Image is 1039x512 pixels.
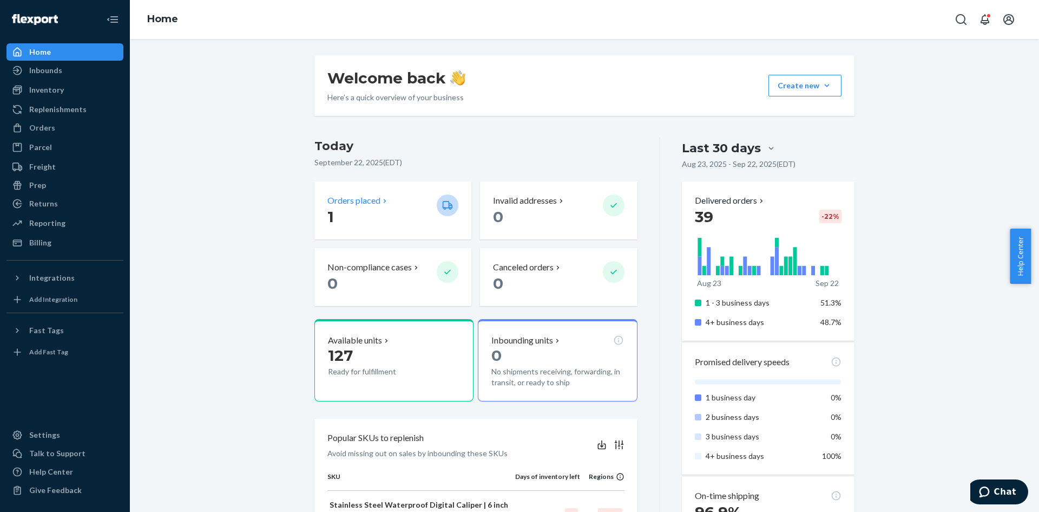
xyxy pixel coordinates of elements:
div: Talk to Support [29,448,86,459]
ol: breadcrumbs [139,4,187,35]
div: Settings [29,430,60,440]
span: 0 [491,346,502,365]
span: 48.7% [820,317,841,327]
div: Inbounds [29,65,62,76]
a: Parcel [6,139,123,156]
div: Regions [580,472,624,481]
div: Give Feedback [29,485,82,496]
div: Add Fast Tag [29,347,68,357]
div: Freight [29,161,56,172]
button: Delivered orders [695,195,766,207]
p: Promised delivery speeds [695,356,790,368]
p: 1 - 3 business days [706,297,812,308]
div: Home [29,47,51,57]
p: No shipments receiving, forwarding, in transit, or ready to ship [491,366,623,388]
p: Aug 23 [697,278,721,289]
a: Home [6,43,123,61]
button: Help Center [1010,229,1031,284]
a: Replenishments [6,101,123,118]
span: 0% [831,412,841,422]
button: Give Feedback [6,482,123,499]
a: Add Fast Tag [6,344,123,361]
div: Parcel [29,142,52,153]
div: Integrations [29,273,75,283]
p: Orders placed [327,195,380,207]
a: Reporting [6,215,123,232]
button: Open account menu [998,9,1020,30]
p: Canceled orders [493,261,554,274]
div: Replenishments [29,104,87,115]
a: Billing [6,234,123,251]
p: On-time shipping [695,490,759,502]
button: Open notifications [974,9,996,30]
button: Canceled orders 0 [480,248,637,306]
div: Add Integration [29,295,77,304]
div: Inventory [29,85,64,95]
p: 4+ business days [706,451,812,462]
div: Returns [29,198,58,209]
div: Reporting [29,218,65,229]
button: Available units127Ready for fulfillment [314,319,474,401]
h1: Welcome back [327,68,465,88]
a: Returns [6,195,123,212]
button: Inbounding units0No shipments receiving, forwarding, in transit, or ready to ship [478,319,637,401]
a: Prep [6,177,123,194]
div: Help Center [29,466,73,477]
a: Settings [6,426,123,444]
span: 127 [328,346,353,365]
p: September 22, 2025 ( EDT ) [314,157,637,168]
a: Freight [6,158,123,176]
span: 100% [822,451,841,461]
p: Non-compliance cases [327,261,412,274]
span: 51.3% [820,298,841,307]
button: Create new [768,75,841,96]
img: hand-wave emoji [450,70,465,86]
img: Flexport logo [12,14,58,25]
div: -22 % [819,210,841,223]
p: Aug 23, 2025 - Sep 22, 2025 ( EDT ) [682,159,795,170]
p: Sep 22 [816,278,839,289]
button: Non-compliance cases 0 [314,248,471,306]
a: Orders [6,119,123,137]
p: Ready for fulfillment [328,366,428,377]
th: SKU [327,472,515,490]
p: 4+ business days [706,317,812,328]
div: Fast Tags [29,325,64,336]
span: 0% [831,393,841,402]
button: Orders placed 1 [314,182,471,239]
span: 39 [695,208,713,226]
a: Help Center [6,463,123,481]
h3: Today [314,138,637,155]
p: Here’s a quick overview of your business [327,92,465,103]
a: Home [147,13,178,25]
th: Days of inventory left [515,472,580,490]
button: Close Navigation [102,9,123,30]
button: Fast Tags [6,322,123,339]
p: 2 business days [706,412,812,423]
p: Available units [328,334,382,347]
p: Inbounding units [491,334,553,347]
p: Avoid missing out on sales by inbounding these SKUs [327,448,508,459]
p: 1 business day [706,392,812,403]
span: 0 [493,208,503,226]
a: Add Integration [6,291,123,308]
button: Integrations [6,269,123,287]
div: Prep [29,180,46,191]
span: 0 [493,274,503,293]
p: 3 business days [706,431,812,442]
a: Inbounds [6,62,123,79]
p: Invalid addresses [493,195,557,207]
button: Invalid addresses 0 [480,182,637,239]
div: Billing [29,237,51,248]
button: Talk to Support [6,445,123,462]
div: Last 30 days [682,140,761,157]
a: Inventory [6,81,123,99]
span: 0 [327,274,338,293]
p: Popular SKUs to replenish [327,432,424,444]
span: 0% [831,432,841,441]
button: Open Search Box [950,9,972,30]
iframe: Opens a widget where you can chat to one of our agents [970,479,1028,507]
